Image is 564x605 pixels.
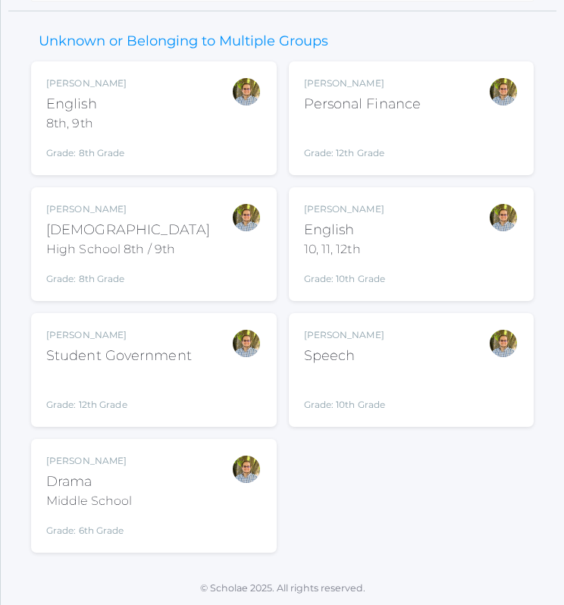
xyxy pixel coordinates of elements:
div: Kylen Braileanu [231,202,262,233]
div: [PERSON_NAME] [304,328,386,342]
div: Grade: 6th Grade [46,516,132,538]
div: Kylen Braileanu [231,77,262,107]
div: [PERSON_NAME] [46,77,127,90]
div: Grade: 12th Grade [304,121,421,160]
div: Drama [46,472,132,492]
div: Grade: 10th Grade [304,265,386,286]
div: 10, 11, 12th [304,240,386,259]
div: Middle School [46,492,132,510]
div: [PERSON_NAME] [304,202,386,216]
div: [PERSON_NAME] [46,202,210,216]
div: 8th, 9th [46,114,127,133]
div: Grade: 10th Grade [304,372,386,412]
div: English [304,220,386,240]
div: [PERSON_NAME] [46,328,192,342]
div: [PERSON_NAME] [304,77,421,90]
div: Grade: 12th Grade [46,372,192,412]
div: Grade: 8th Grade [46,265,210,286]
div: [DEMOGRAPHIC_DATA] [46,220,210,240]
div: Kylen Braileanu [231,454,262,484]
div: Kylen Braileanu [488,328,519,359]
div: Kylen Braileanu [231,328,262,359]
div: Student Government [46,346,192,366]
div: Speech [304,346,386,366]
h3: Unknown or Belonging to Multiple Groups [31,34,336,49]
div: High School 8th / 9th [46,240,210,259]
div: English [46,94,127,114]
div: [PERSON_NAME] [46,454,132,468]
div: Kylen Braileanu [488,77,519,107]
div: Grade: 8th Grade [46,139,127,160]
p: © Scholae 2025. All rights reserved. [1,581,564,596]
div: Personal Finance [304,94,421,114]
div: Kylen Braileanu [488,202,519,233]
